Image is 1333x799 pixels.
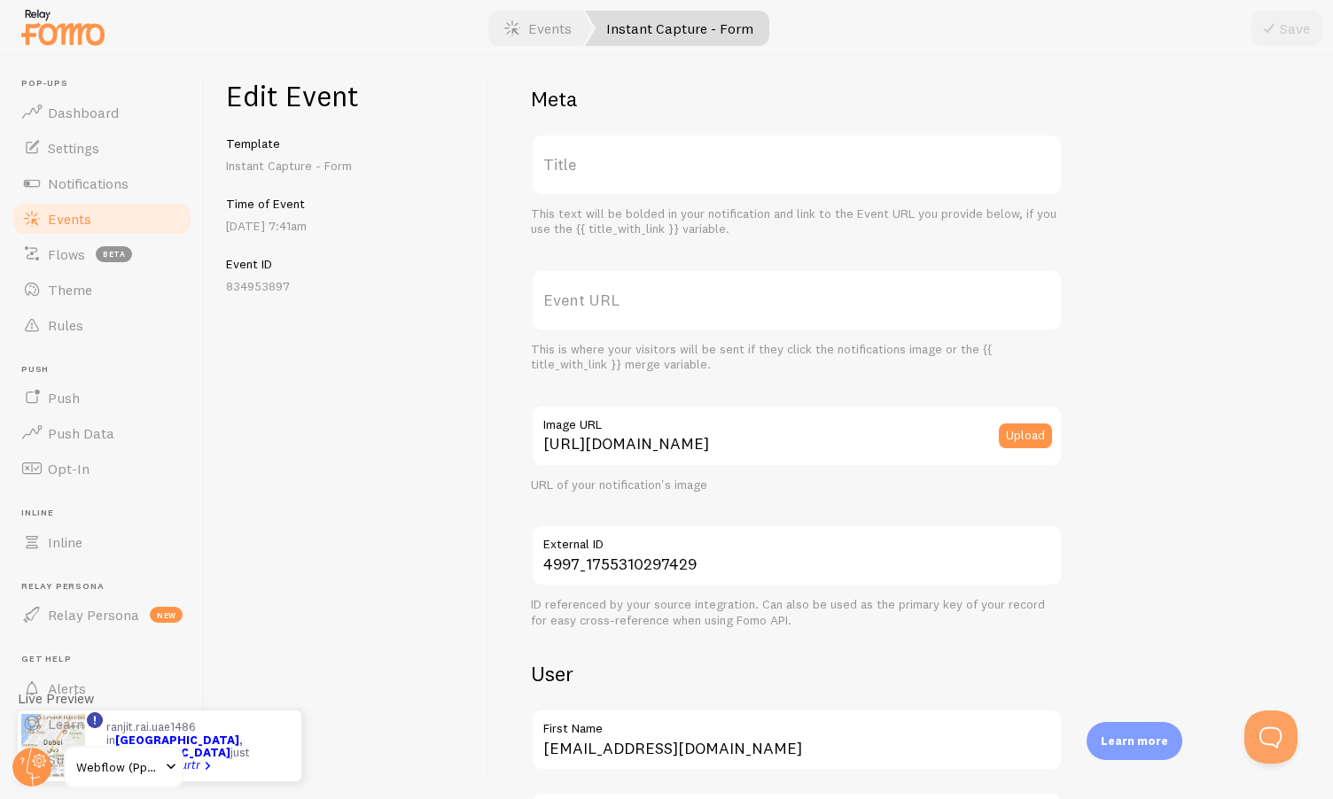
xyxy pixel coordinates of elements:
[11,307,193,343] a: Rules
[226,277,466,295] p: 834953897
[1244,710,1298,764] iframe: Help Scout Beacon - Open
[48,139,99,157] span: Settings
[226,157,466,175] p: Instant Capture - Form
[999,423,1052,448] button: Upload
[11,130,193,166] a: Settings
[531,134,1063,196] label: Title
[11,706,193,741] a: Learn
[11,237,193,272] a: Flows beta
[64,746,183,788] a: Webflow (Ppdev)
[531,206,1063,237] div: This text will be bolded in your notification and link to the Event URL you provide below, if you...
[21,654,193,665] span: Get Help
[48,424,114,442] span: Push Data
[11,524,193,560] a: Inline
[48,679,86,697] span: Alerts
[1101,733,1168,749] p: Learn more
[48,460,90,477] span: Opt-In
[531,269,1063,331] label: Event URL
[531,524,1063,555] label: External ID
[531,660,1063,687] h2: User
[76,756,160,778] span: Webflow (Ppdev)
[48,175,129,192] span: Notifications
[21,508,193,519] span: Inline
[226,196,466,212] h5: Time of Event
[11,741,193,777] a: Support
[1087,722,1182,760] div: Learn more
[11,272,193,307] a: Theme
[226,217,466,235] p: [DATE] 7:41am
[48,715,84,733] span: Learn
[48,316,83,334] span: Rules
[48,245,85,263] span: Flows
[531,85,1063,112] h2: Meta
[11,166,193,201] a: Notifications
[531,597,1063,628] div: ID referenced by your source integration. Can also be used as the primary key of your record for ...
[11,671,193,706] a: Alerts
[48,104,119,121] span: Dashboard
[96,246,132,262] span: beta
[48,389,80,407] span: Push
[11,451,193,486] a: Opt-In
[48,533,82,551] span: Inline
[531,342,1063,373] div: This is where your visitors will be sent if they click the notifications image or the {{ title_wi...
[150,607,183,623] span: new
[531,477,1063,493] div: URL of your notification's image
[11,95,193,130] a: Dashboard
[226,256,466,272] h5: Event ID
[531,405,1063,435] label: Image URL
[21,364,193,376] span: Push
[48,281,92,299] span: Theme
[21,78,193,89] span: Pop-ups
[11,415,193,451] a: Push Data
[11,201,193,237] a: Events
[11,380,193,415] a: Push
[226,78,466,114] h1: Edit Event
[21,581,193,593] span: Relay Persona
[87,712,103,728] svg: <p>Watch New Feature Tutorials!</p>
[48,606,139,624] span: Relay Persona
[11,597,193,632] a: Relay Persona new
[48,210,91,228] span: Events
[226,136,466,151] h5: Template
[19,4,107,50] img: fomo-relay-logo-orange.svg
[531,709,1063,739] label: First Name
